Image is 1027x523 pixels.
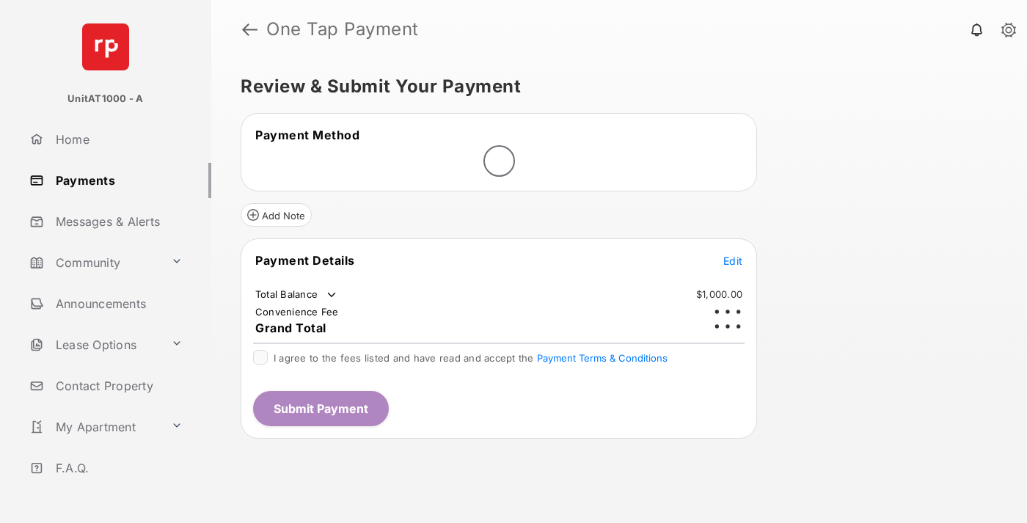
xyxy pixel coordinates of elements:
[274,352,668,364] span: I agree to the fees listed and have read and accept the
[241,78,986,95] h5: Review & Submit Your Payment
[82,23,129,70] img: svg+xml;base64,PHN2ZyB4bWxucz0iaHR0cDovL3d3dy53My5vcmcvMjAwMC9zdmciIHdpZHRoPSI2NCIgaGVpZ2h0PSI2NC...
[255,321,326,335] span: Grand Total
[253,391,389,426] button: Submit Payment
[695,288,743,301] td: $1,000.00
[241,203,312,227] button: Add Note
[255,305,340,318] td: Convenience Fee
[255,128,359,142] span: Payment Method
[23,286,211,321] a: Announcements
[255,253,355,268] span: Payment Details
[723,255,742,267] span: Edit
[23,204,211,239] a: Messages & Alerts
[67,92,143,106] p: UnitAT1000 - A
[23,122,211,157] a: Home
[23,409,165,445] a: My Apartment
[723,253,742,268] button: Edit
[23,450,211,486] a: F.A.Q.
[255,288,339,302] td: Total Balance
[266,21,419,38] strong: One Tap Payment
[23,327,165,362] a: Lease Options
[23,368,211,403] a: Contact Property
[23,163,211,198] a: Payments
[537,352,668,364] button: I agree to the fees listed and have read and accept the
[23,245,165,280] a: Community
